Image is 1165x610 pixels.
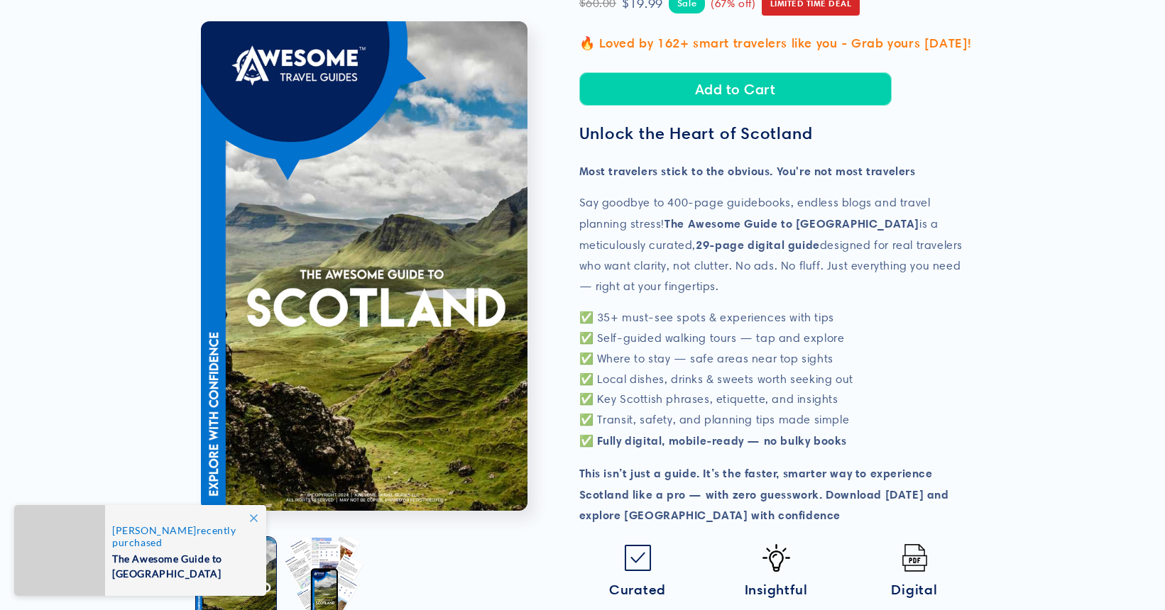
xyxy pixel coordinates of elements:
[579,433,848,448] strong: ✅ Fully digital, mobile-ready — no bulky books
[579,193,973,296] p: Say goodbye to 400-page guidebooks, endless blogs and travel planning stress! is a meticulously c...
[762,544,790,572] img: Idea-icon.png
[579,164,916,178] strong: Most travelers stick to the obvious. You're not most travelers
[579,466,949,523] strong: This isn’t just a guide. It’s the faster, smarter way to experience Scotland like a pro — with ze...
[745,581,808,598] span: Insightful
[664,216,919,231] strong: The Awesome Guide to [GEOGRAPHIC_DATA]
[112,524,197,536] span: [PERSON_NAME]
[579,72,892,106] button: Add to Cart
[112,548,251,581] span: The Awesome Guide to [GEOGRAPHIC_DATA]
[891,581,937,598] span: Digital
[901,544,929,572] img: Pdf.png
[579,123,973,144] h3: Unlock the Heart of Scotland
[579,308,973,452] p: ✅ 35+ must-see spots & experiences with tips ✅ Self-guided walking tours — tap and explore ✅ Wher...
[609,581,666,598] span: Curated
[579,32,973,55] p: 🔥 Loved by 162+ smart travelers like you - Grab yours [DATE]!
[112,524,251,548] span: recently purchased
[696,238,820,252] strong: 29-page digital guide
